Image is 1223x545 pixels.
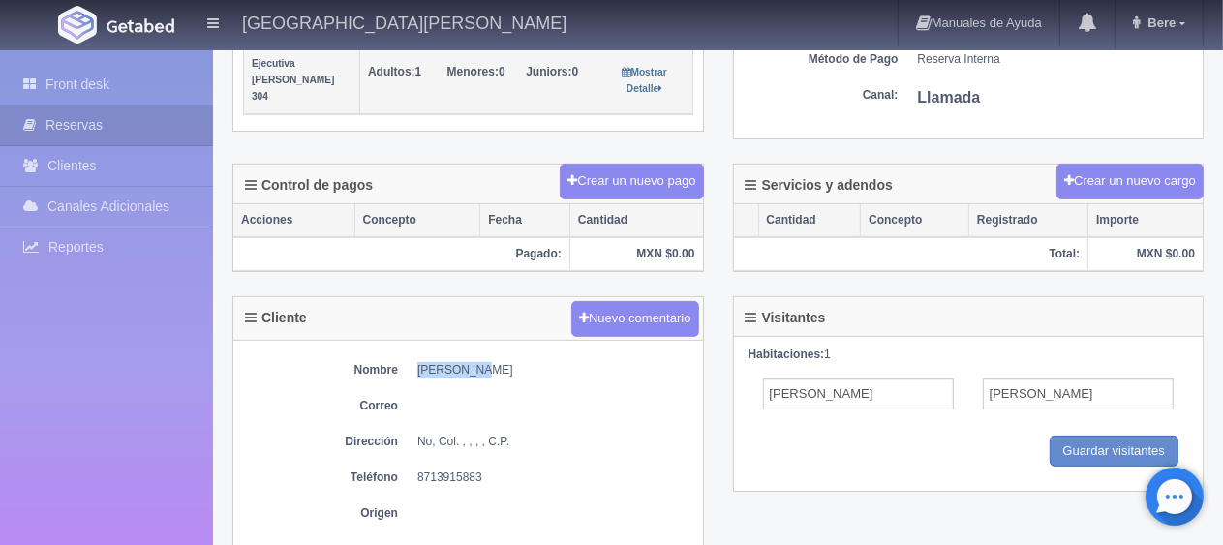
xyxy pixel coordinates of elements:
[243,434,398,450] dt: Dirección
[763,378,954,409] input: Nombre del Adulto
[242,10,566,34] h4: [GEOGRAPHIC_DATA][PERSON_NAME]
[861,204,969,237] th: Concepto
[734,237,1088,271] th: Total:
[623,67,667,94] small: Mostrar Detalle
[560,164,703,199] button: Crear un nuevo pago
[233,237,569,271] th: Pagado:
[983,378,1174,409] input: Apellidos del Adulto
[354,204,480,237] th: Concepto
[744,51,899,68] dt: Método de Pago
[107,18,174,33] img: Getabed
[526,65,578,78] span: 0
[746,178,893,193] h4: Servicios y adendos
[245,178,373,193] h4: Control de pagos
[245,311,307,325] h4: Cliente
[746,311,826,325] h4: Visitantes
[233,204,354,237] th: Acciones
[417,469,693,486] dd: 8713915883
[526,65,571,78] strong: Juniors:
[918,51,1194,68] dd: Reserva Interna
[758,204,861,237] th: Cantidad
[918,89,981,106] b: Llamada
[417,362,693,378] dd: [PERSON_NAME]
[569,237,702,271] th: MXN $0.00
[744,87,899,104] dt: Canal:
[447,65,505,78] span: 0
[417,434,693,450] dd: No, Col. , , , , C.P.
[1056,164,1204,199] button: Crear un nuevo cargo
[480,204,570,237] th: Fecha
[368,65,415,78] strong: Adultos:
[243,362,398,378] dt: Nombre
[243,398,398,414] dt: Correo
[749,348,825,361] strong: Habitaciones:
[968,204,1087,237] th: Registrado
[58,6,97,44] img: Getabed
[243,469,398,486] dt: Teléfono
[571,301,699,337] button: Nuevo comentario
[623,65,667,95] a: Mostrar Detalle
[1050,436,1179,468] input: Guardar visitantes
[749,347,1189,363] div: 1
[569,204,702,237] th: Cantidad
[1088,237,1203,271] th: MXN $0.00
[447,65,499,78] strong: Menores:
[1088,204,1203,237] th: Importe
[368,65,421,78] span: 1
[252,58,334,102] small: Ejecutiva [PERSON_NAME] 304
[1143,15,1176,30] span: Bere
[243,505,398,522] dt: Origen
